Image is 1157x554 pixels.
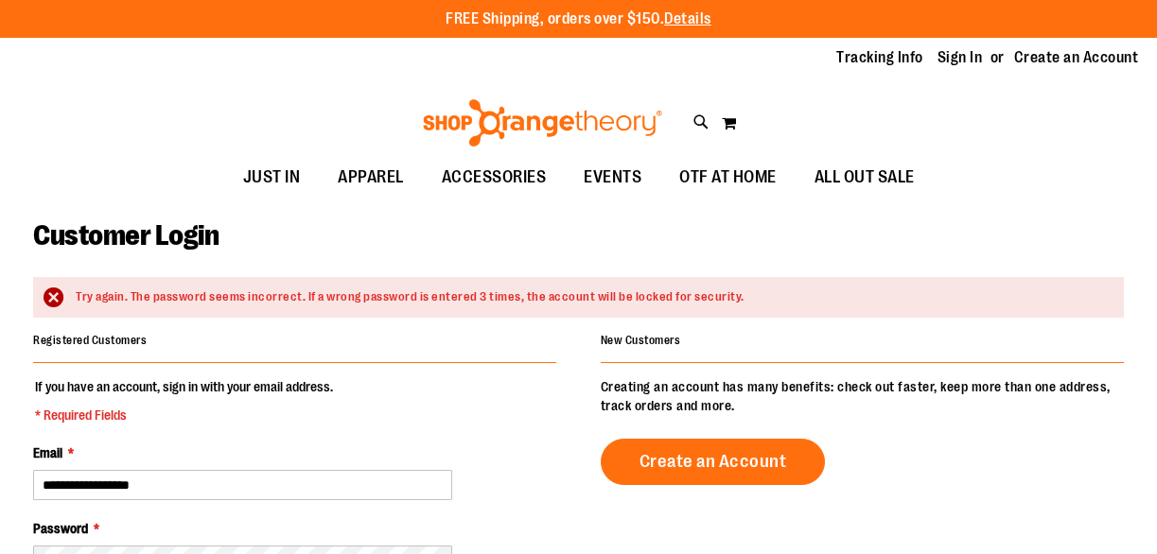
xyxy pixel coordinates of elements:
img: Shop Orangetheory [420,99,665,147]
a: Tracking Info [836,47,923,68]
span: ACCESSORIES [442,156,547,199]
span: EVENTS [584,156,641,199]
a: Create an Account [1014,47,1139,68]
span: APPAREL [338,156,404,199]
span: Password [33,521,88,536]
strong: Registered Customers [33,334,147,347]
span: Customer Login [33,219,219,251]
p: FREE Shipping, orders over $150. [446,9,711,30]
span: ALL OUT SALE [815,156,915,199]
a: Details [664,10,711,27]
span: OTF AT HOME [679,156,777,199]
legend: If you have an account, sign in with your email address. [33,377,335,424]
div: Try again. The password seems incorrect. If a wrong password is entered 3 times, the account will... [76,288,1105,306]
span: * Required Fields [35,406,333,424]
p: Creating an account has many benefits: check out faster, keep more than one address, track orders... [601,377,1124,415]
a: Create an Account [601,439,826,485]
strong: New Customers [601,334,681,347]
span: Create an Account [640,451,787,472]
span: JUST IN [243,156,301,199]
a: Sign In [938,47,983,68]
span: Email [33,445,62,460]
